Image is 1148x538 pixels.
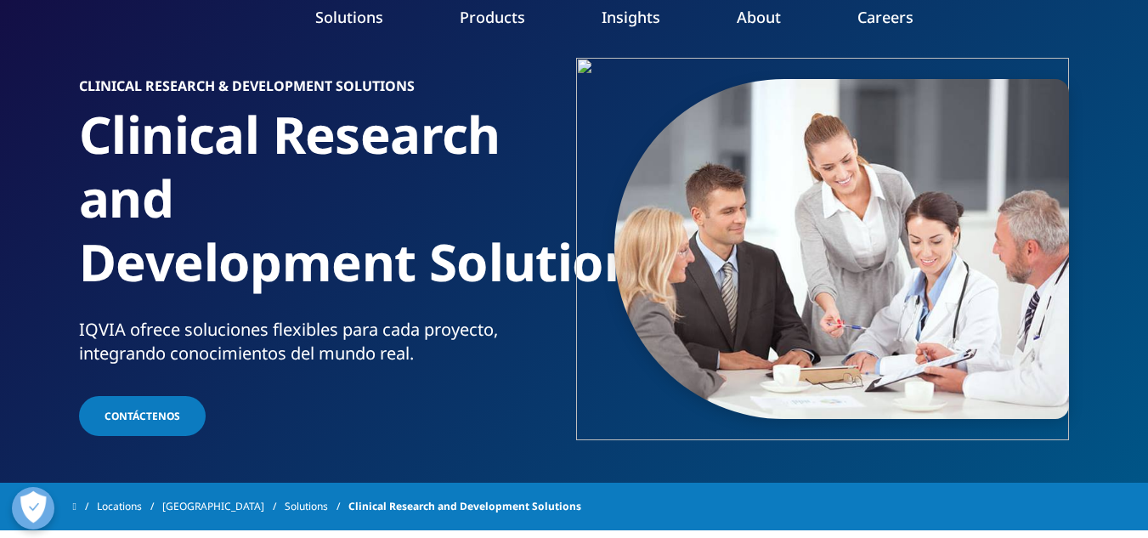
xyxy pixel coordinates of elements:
[285,491,348,522] a: Solutions
[97,491,162,522] a: Locations
[602,7,660,27] a: Insights
[79,103,568,318] h1: Clinical Research and Development Solutions
[315,7,383,27] a: Solutions
[79,396,206,436] a: Contáctenos
[614,79,1069,419] img: 011_doctors-meeting-with-businesspeople.jpg
[79,318,568,365] div: IQVIA ofrece soluciones flexibles para cada proyecto, integrando conocimientos del mundo real.
[79,79,568,103] h6: Clinical Research & Development Solutions
[460,7,525,27] a: Products
[12,487,54,530] button: Abrir preferencias
[737,7,781,27] a: About
[348,491,581,522] span: Clinical Research and Development Solutions
[162,491,285,522] a: [GEOGRAPHIC_DATA]
[857,7,913,27] a: Careers
[105,409,180,423] span: Contáctenos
